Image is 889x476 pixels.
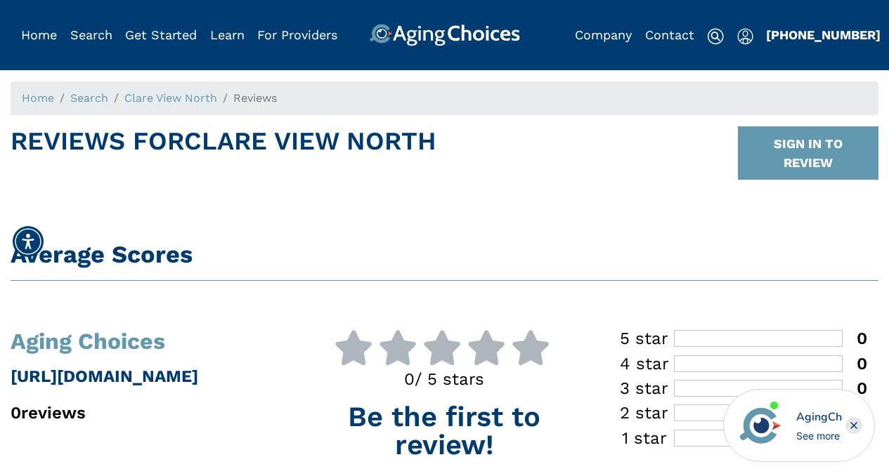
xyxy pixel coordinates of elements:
a: For Providers [257,27,337,42]
div: Accessibility Menu [13,226,44,257]
p: 0 / 5 stars [307,366,583,392]
div: 1 star [614,430,674,447]
div: 0 [843,380,867,397]
h1: Aging Choices [11,330,286,352]
div: 0 [843,355,867,372]
h1: Reviews For Clare View North [11,126,436,180]
div: 4 star [614,355,674,372]
button: SIGN IN TO REVIEW [738,126,878,180]
img: user-icon.svg [737,28,753,45]
div: 5 star [614,330,674,347]
h1: Average Scores [11,240,878,269]
div: 3 star [614,380,674,397]
div: Popover trigger [737,24,753,46]
a: Learn [210,27,245,42]
div: 0 [843,330,867,347]
a: [PHONE_NUMBER] [766,27,881,42]
div: See more options [796,428,843,443]
div: AgingChoices Navigator [796,409,843,425]
p: [URL][DOMAIN_NAME] [11,364,286,389]
a: Search [70,91,108,105]
a: Clare View North [124,91,217,105]
span: Reviews [233,91,277,105]
img: search-icon.svg [707,28,724,45]
a: Search [70,27,112,42]
a: Get Started [125,27,197,42]
p: 0 reviews [11,400,286,425]
img: AgingChoices [369,24,519,46]
a: Home [21,27,57,42]
a: Company [575,27,632,42]
a: Home [22,91,54,105]
nav: breadcrumb [11,81,878,115]
div: 2 star [614,404,674,421]
div: Close [845,417,862,434]
div: Popover trigger [70,24,112,46]
img: avatar [736,402,784,449]
p: Be the first to review! [307,403,583,459]
a: Contact [645,27,694,42]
